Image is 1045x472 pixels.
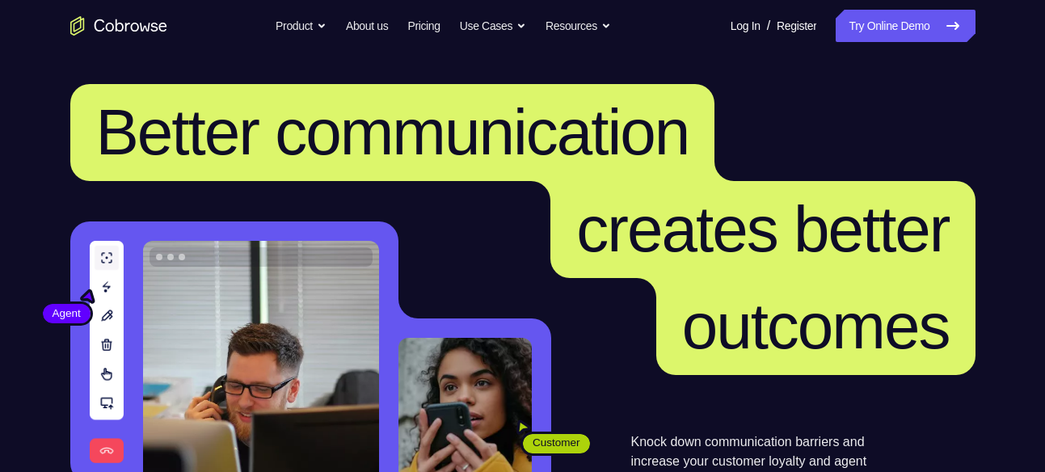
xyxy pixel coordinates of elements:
[346,10,388,42] a: About us
[836,10,975,42] a: Try Online Demo
[70,16,167,36] a: Go to the home page
[276,10,327,42] button: Product
[546,10,611,42] button: Resources
[767,16,770,36] span: /
[96,96,689,168] span: Better communication
[777,10,816,42] a: Register
[682,290,950,362] span: outcomes
[460,10,526,42] button: Use Cases
[576,193,949,265] span: creates better
[731,10,761,42] a: Log In
[407,10,440,42] a: Pricing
